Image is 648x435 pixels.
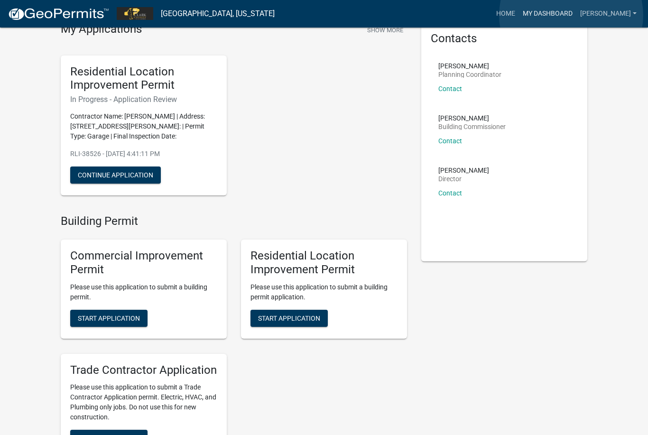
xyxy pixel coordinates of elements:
[438,123,506,130] p: Building Commissioner
[492,5,519,23] a: Home
[70,282,217,302] p: Please use this application to submit a building permit.
[70,65,217,93] h5: Residential Location Improvement Permit
[117,7,153,20] img: Clark County, Indiana
[438,137,462,145] a: Contact
[161,6,275,22] a: [GEOGRAPHIC_DATA], [US_STATE]
[70,382,217,422] p: Please use this application to submit a Trade Contractor Application permit. Electric, HVAC, and ...
[70,363,217,377] h5: Trade Contractor Application
[431,32,578,46] h5: Contacts
[61,22,142,37] h4: My Applications
[438,63,501,69] p: [PERSON_NAME]
[250,249,398,277] h5: Residential Location Improvement Permit
[70,310,148,327] button: Start Application
[61,214,407,228] h4: Building Permit
[519,5,576,23] a: My Dashboard
[438,167,489,174] p: [PERSON_NAME]
[70,95,217,104] h6: In Progress - Application Review
[70,167,161,184] button: Continue Application
[363,22,407,38] button: Show More
[70,149,217,159] p: RLI-38526 - [DATE] 4:41:11 PM
[438,115,506,121] p: [PERSON_NAME]
[250,310,328,327] button: Start Application
[70,111,217,141] p: Contractor Name: [PERSON_NAME] | Address: [STREET_ADDRESS][PERSON_NAME]: | Permit Type: Garage | ...
[438,71,501,78] p: Planning Coordinator
[576,5,640,23] a: [PERSON_NAME]
[438,189,462,197] a: Contact
[438,176,489,182] p: Director
[258,314,320,322] span: Start Application
[70,249,217,277] h5: Commercial Improvement Permit
[250,282,398,302] p: Please use this application to submit a building permit application.
[438,85,462,93] a: Contact
[78,314,140,322] span: Start Application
